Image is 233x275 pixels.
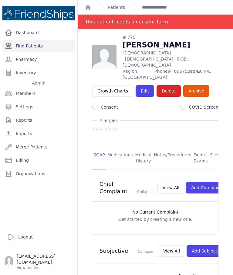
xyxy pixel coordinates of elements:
[209,147,221,169] a: Files
[2,141,75,153] a: Merge Patients
[5,253,73,270] a: [EMAIL_ADDRESS][DOMAIN_NAME] View profile
[183,85,209,97] a: Archive
[2,67,75,79] a: Inventory
[17,253,73,265] p: [EMAIL_ADDRESS][DOMAIN_NAME]
[123,34,218,40] div: # 779
[189,105,218,110] label: COVID Screen
[153,147,192,169] a: Notes/Procedures
[92,45,116,69] img: person-242608b1a05df3501eefc295dc1bc67a.jpg
[101,105,118,110] label: Consent
[134,147,153,169] a: Medical History
[125,57,173,61] span: [DEMOGRAPHIC_DATA]
[2,154,75,166] a: Billing
[187,68,218,80] span: Gov ID: N/E
[187,245,229,257] button: Add Subjective
[2,101,75,113] a: Settings
[2,114,75,126] a: Reports
[106,147,134,169] a: Medications
[78,15,233,29] div: Notification
[123,40,218,50] h1: [PERSON_NAME]
[5,231,73,243] a: Logout
[123,68,151,80] span: Region: [GEOGRAPHIC_DATA]
[137,190,153,194] span: Collapse
[157,182,184,193] button: View All
[100,180,153,195] h3: Chief Complaint
[108,4,125,10] a: Patients
[2,26,75,39] a: Dashboard
[97,117,120,124] span: Allergies
[2,127,75,140] a: Imports
[2,40,75,52] a: Find Patients
[98,216,212,222] p: Get started by creating a new one.
[92,147,218,169] nav: Tabs
[2,53,75,65] a: Pharmacy
[2,6,75,20] img: Medical Missions EMR
[98,209,212,215] h3: No Current Complaint
[192,147,209,169] a: Dental Exams
[17,265,73,270] p: View profile
[157,85,181,97] button: Delete
[2,87,75,99] a: Members
[2,168,75,180] a: Organizations
[100,247,153,255] h3: Subjective
[136,85,154,97] a: Edit
[92,85,133,97] a: Growth Charts
[154,68,183,80] span: Phone#:
[138,249,153,254] span: Collapse
[92,126,118,132] span: No Allergies
[158,245,185,257] button: View All
[123,50,218,68] p: [DEMOGRAPHIC_DATA]
[29,80,48,86] span: Admin
[92,147,106,169] a: SOAP
[85,15,170,29] div: This patient needs a consent form.
[186,182,228,193] button: Add Complaint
